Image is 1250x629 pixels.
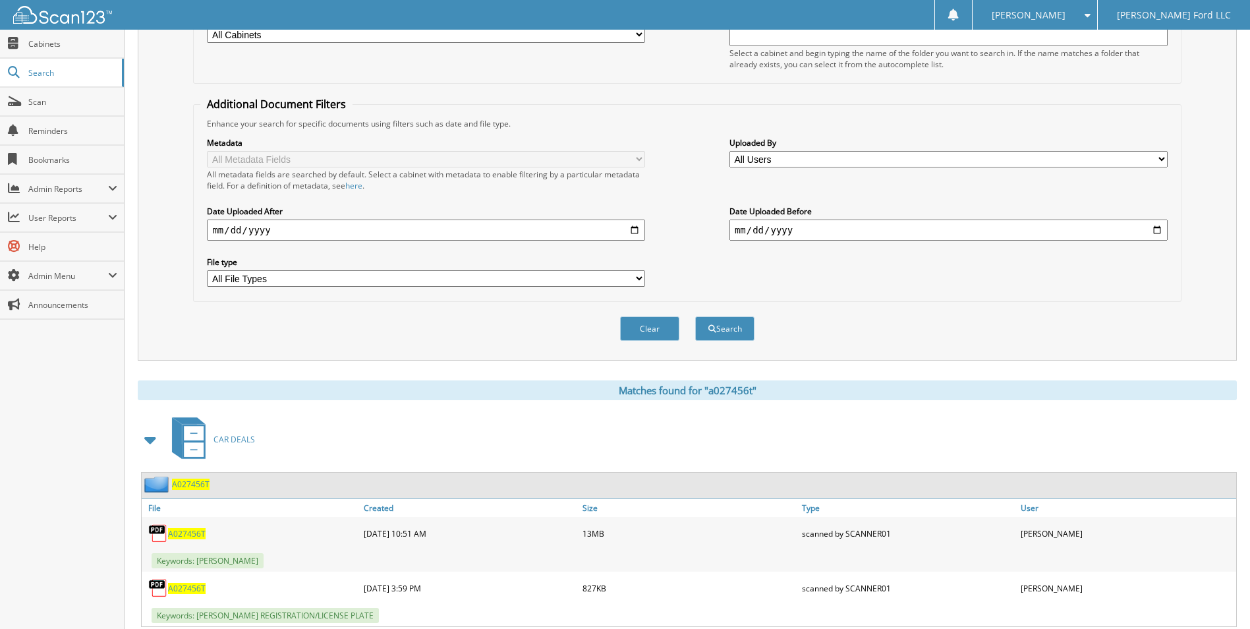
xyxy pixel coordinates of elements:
input: start [207,220,645,241]
img: scan123-logo-white.svg [13,6,112,24]
img: folder2.png [144,476,172,493]
img: PDF.png [148,524,168,543]
span: Keywords: [PERSON_NAME] REGISTRATION/LICENSE PLATE [152,608,379,623]
a: Created [360,499,579,517]
button: Search [695,316,754,341]
button: Clear [620,316,679,341]
a: A027456T [168,583,206,594]
span: CAR DEALS [213,434,255,445]
label: Uploaded By [729,137,1168,148]
span: [PERSON_NAME] Ford LLC [1117,11,1231,19]
div: scanned by SCANNER01 [799,520,1017,547]
label: File type [207,256,645,268]
div: [DATE] 10:51 AM [360,520,579,547]
div: [PERSON_NAME] [1017,520,1236,547]
div: 13MB [579,520,798,547]
div: [DATE] 3:59 PM [360,575,579,601]
a: A027456T [172,479,210,490]
a: here [345,180,362,191]
div: All metadata fields are searched by default. Select a cabinet with metadata to enable filtering b... [207,169,645,191]
legend: Additional Document Filters [200,97,353,111]
span: Admin Reports [28,183,108,195]
span: User Reports [28,212,108,224]
div: 827KB [579,575,798,601]
iframe: Chat Widget [1184,566,1250,629]
span: Announcements [28,299,117,311]
a: File [142,499,360,517]
span: Scan [28,96,117,107]
span: Admin Menu [28,270,108,282]
div: Select a cabinet and begin typing the name of the folder you want to search in. If the name match... [729,47,1168,70]
label: Metadata [207,137,645,148]
div: [PERSON_NAME] [1017,575,1236,601]
span: [PERSON_NAME] [992,11,1065,19]
label: Date Uploaded Before [729,206,1168,217]
span: Bookmarks [28,154,117,165]
a: A027456T [168,528,206,539]
a: CAR DEALS [164,413,255,465]
div: scanned by SCANNER01 [799,575,1017,601]
span: Help [28,241,117,253]
span: Keywords: [PERSON_NAME] [152,553,264,568]
a: Size [579,499,798,517]
a: Type [799,499,1017,517]
img: PDF.png [148,578,168,598]
input: end [729,220,1168,241]
div: Enhance your search for specific documents using filters such as date and file type. [200,118,1174,129]
a: User [1017,499,1236,517]
div: Matches found for "a027456t" [138,380,1237,400]
span: Reminders [28,125,117,136]
label: Date Uploaded After [207,206,645,217]
span: Search [28,67,115,78]
span: Cabinets [28,38,117,49]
